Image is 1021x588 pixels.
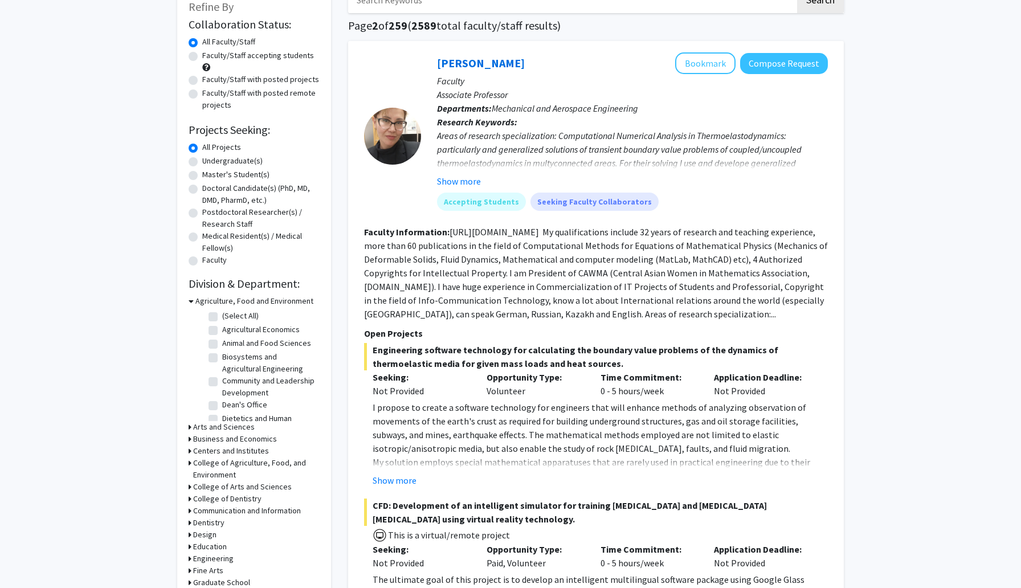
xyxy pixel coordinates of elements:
p: Opportunity Type: [487,370,583,384]
label: Faculty [202,254,227,266]
div: 0 - 5 hours/week [592,370,706,398]
h3: College of Dentistry [193,493,262,505]
p: Time Commitment: [601,542,697,556]
label: Agricultural Economics [222,324,300,336]
div: Not Provided [373,556,469,570]
div: 0 - 5 hours/week [592,542,706,570]
span: 259 [389,18,407,32]
h3: Engineering [193,553,234,565]
button: Add Bakhyt Alipova to Bookmarks [675,52,736,74]
a: [PERSON_NAME] [437,56,525,70]
p: I propose to create a software technology for engineers that will enhance methods of analyzing ob... [373,401,828,455]
label: Doctoral Candidate(s) (PhD, MD, DMD, PharmD, etc.) [202,182,320,206]
div: Areas of research specialization: Computational Numerical Analysis in Thermoelastodynamics: parti... [437,129,828,252]
label: Biosystems and Agricultural Engineering [222,351,317,375]
h3: Agriculture, Food and Environment [195,295,313,307]
label: Dean's Office [222,399,267,411]
h3: Centers and Institutes [193,445,269,457]
label: Master's Student(s) [202,169,269,181]
p: Seeking: [373,370,469,384]
div: Not Provided [705,542,819,570]
mat-chip: Accepting Students [437,193,526,211]
b: Faculty Information: [364,226,450,238]
p: Application Deadline: [714,542,811,556]
h1: Page of ( total faculty/staff results) [348,19,844,32]
span: This is a virtual/remote project [387,529,510,541]
mat-chip: Seeking Faculty Collaborators [530,193,659,211]
h3: Communication and Information [193,505,301,517]
fg-read-more: [URL][DOMAIN_NAME] My qualifications include 32 years of research and teaching experience, more t... [364,226,828,320]
label: (Select All) [222,310,259,322]
label: Faculty/Staff with posted projects [202,73,319,85]
h3: College of Arts and Sciences [193,481,292,493]
p: Application Deadline: [714,370,811,384]
p: Opportunity Type: [487,542,583,556]
h2: Division & Department: [189,277,320,291]
button: Show more [437,174,481,188]
button: Show more [373,473,416,487]
b: Departments: [437,103,492,114]
h3: Arts and Sciences [193,421,255,433]
h3: Business and Economics [193,433,277,445]
span: 2589 [411,18,436,32]
span: 2 [372,18,378,32]
b: Research Keywords: [437,116,517,128]
p: Associate Professor [437,88,828,101]
h2: Projects Seeking: [189,123,320,137]
span: Engineering software technology for calculating the boundary value problems of the dynamics of th... [364,343,828,370]
label: All Faculty/Staff [202,36,255,48]
label: Dietetics and Human Nutrition [222,413,317,436]
div: Paid, Volunteer [478,542,592,570]
h3: Education [193,541,227,553]
p: My solution employs special mathematical apparatuses that are rarely used in practical engineerin... [373,455,828,551]
label: Faculty/Staff with posted remote projects [202,87,320,111]
span: Mechanical and Aerospace Engineering [492,103,638,114]
label: Medical Resident(s) / Medical Fellow(s) [202,230,320,254]
label: Animal and Food Sciences [222,337,311,349]
p: Faculty [437,74,828,88]
h3: Design [193,529,217,541]
p: Open Projects [364,326,828,340]
iframe: Chat [9,537,48,579]
div: Not Provided [373,384,469,398]
p: Seeking: [373,542,469,556]
div: Not Provided [705,370,819,398]
h3: College of Agriculture, Food, and Environment [193,457,320,481]
p: Time Commitment: [601,370,697,384]
button: Compose Request to Bakhyt Alipova [740,53,828,74]
label: Undergraduate(s) [202,155,263,167]
h2: Collaboration Status: [189,18,320,31]
span: CFD: Development of an intelligent simulator for training [MEDICAL_DATA] and [MEDICAL_DATA] [MEDI... [364,499,828,526]
h3: Fine Arts [193,565,223,577]
label: Community and Leadership Development [222,375,317,399]
h3: Dentistry [193,517,224,529]
div: Volunteer [478,370,592,398]
label: All Projects [202,141,241,153]
label: Faculty/Staff accepting students [202,50,314,62]
label: Postdoctoral Researcher(s) / Research Staff [202,206,320,230]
